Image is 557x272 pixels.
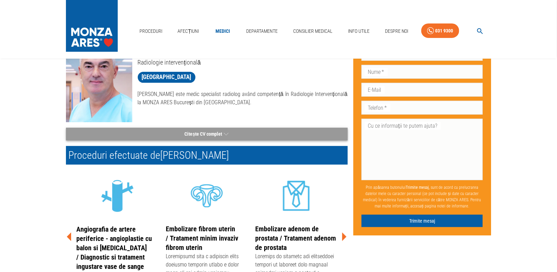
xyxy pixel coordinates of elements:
[362,215,483,227] button: Trimite mesaj
[421,23,459,38] a: 031 9300
[138,58,348,66] p: Radiologie intervențională
[66,36,132,122] img: Dr. Florin Bloj
[138,90,348,107] p: [PERSON_NAME] este medic specialist radiolog având competență în Radiologie Intervențională la MO...
[138,73,195,81] span: [GEOGRAPHIC_DATA]
[382,24,411,38] a: Despre Noi
[138,72,195,83] a: [GEOGRAPHIC_DATA]
[175,24,202,38] a: Afecțiuni
[212,24,234,38] a: Medici
[406,185,429,190] b: Trimite mesaj
[435,27,453,35] div: 031 9300
[244,24,281,38] a: Departamente
[290,24,335,38] a: Consilier Medical
[362,182,483,212] p: Prin apăsarea butonului , sunt de acord cu prelucrarea datelor mele cu caracter personal (ce pot ...
[345,24,372,38] a: Info Utile
[166,225,238,252] a: Embolizare fibrom uterin / Tratament minim invaziv fibrom uterin
[137,24,165,38] a: Proceduri
[66,128,348,140] button: Citește CV complet
[66,146,348,165] h2: Proceduri efectuate de [PERSON_NAME]
[255,225,336,252] a: Embolizare adenom de prostata / Tratament adenom de prostata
